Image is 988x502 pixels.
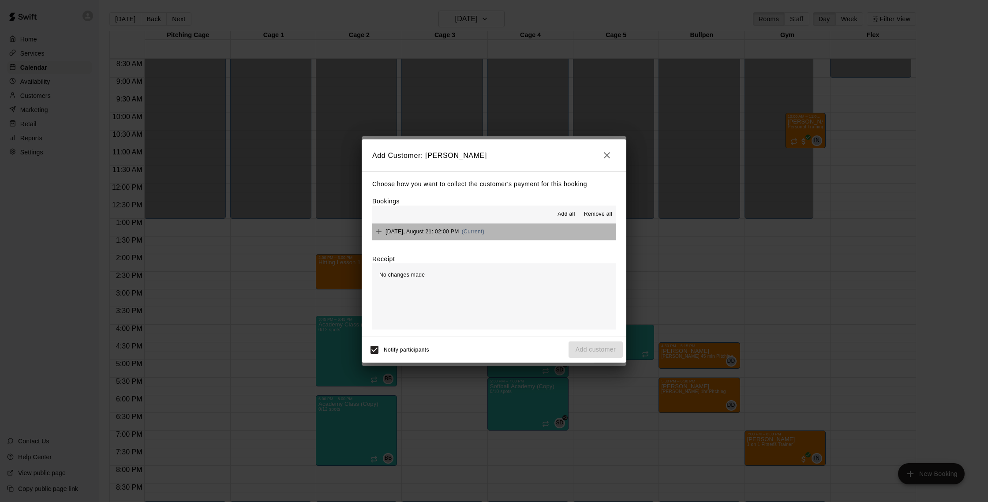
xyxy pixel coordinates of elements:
span: Add [372,228,385,235]
span: (Current) [462,229,485,235]
p: Choose how you want to collect the customer's payment for this booking [372,179,616,190]
span: No changes made [379,272,425,278]
label: Bookings [372,198,400,205]
span: Remove all [584,210,612,219]
h2: Add Customer: [PERSON_NAME] [362,139,626,171]
button: Add all [552,207,580,221]
button: Add[DATE], August 21: 02:00 PM(Current) [372,224,616,240]
span: Add all [558,210,575,219]
button: Remove all [580,207,616,221]
label: Receipt [372,255,395,263]
span: Notify participants [384,347,429,353]
span: [DATE], August 21: 02:00 PM [385,229,459,235]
